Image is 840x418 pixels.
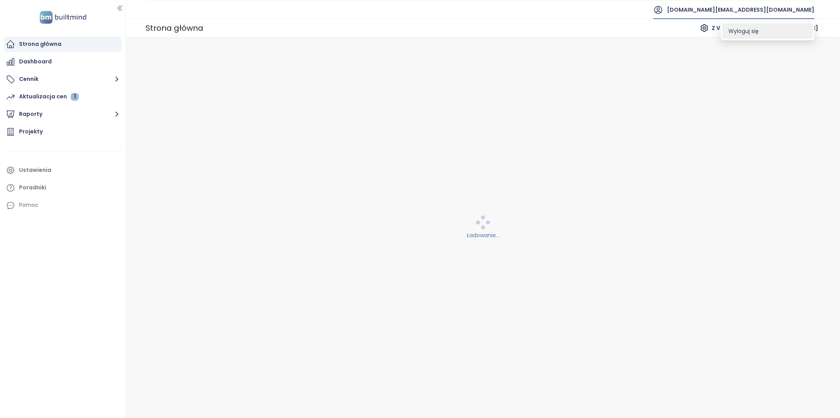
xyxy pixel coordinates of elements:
a: Aktualizacja cen 1 [4,89,122,105]
span: [DOMAIN_NAME][EMAIL_ADDRESS][DOMAIN_NAME] [667,0,814,19]
div: Pomoc [19,200,38,210]
div: Dashboard [19,57,52,66]
div: Strona główna [19,39,61,49]
a: Projekty [4,124,122,140]
div: Strona główna [145,20,203,36]
div: Ładowanie... [131,231,835,240]
div: Projekty [19,127,43,136]
div: 1 [71,93,79,101]
div: Ustawienia [19,165,51,175]
div: Pomoc [4,198,122,213]
div: Poradniki [19,183,46,192]
a: Dashboard [4,54,122,70]
button: Cennik [4,72,122,87]
a: Strona główna [4,37,122,52]
span: Wyloguj się [728,27,759,35]
a: Ustawienia [4,163,122,178]
button: Raporty [4,107,122,122]
div: Aktualizacja cen [19,92,79,101]
img: logo [37,9,89,25]
span: Z VAT [712,22,735,34]
a: Poradniki [4,180,122,196]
